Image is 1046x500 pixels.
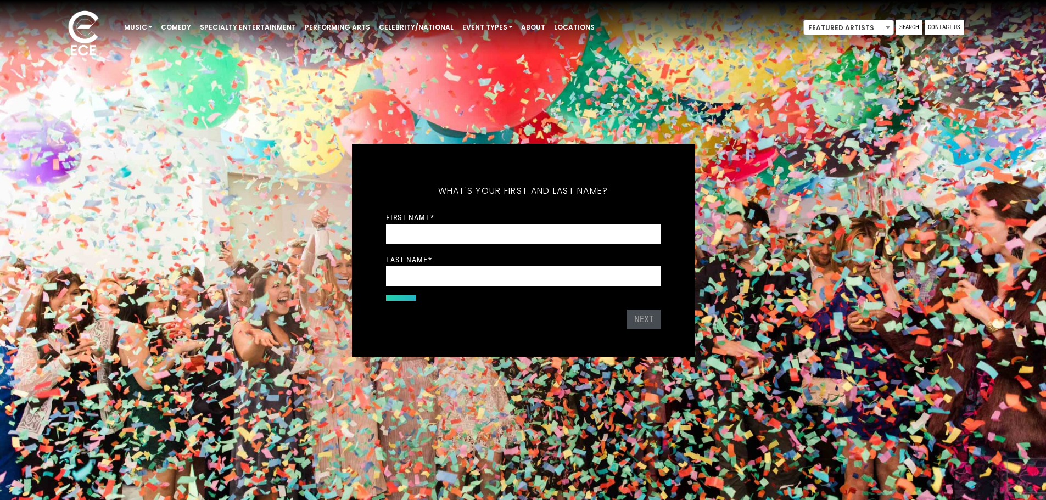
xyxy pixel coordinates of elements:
[386,171,661,211] h5: What's your first and last name?
[300,18,374,37] a: Performing Arts
[386,255,432,265] label: Last Name
[896,20,922,35] a: Search
[120,18,156,37] a: Music
[804,20,893,36] span: Featured Artists
[195,18,300,37] a: Specialty Entertainment
[156,18,195,37] a: Comedy
[56,8,111,61] img: ece_new_logo_whitev2-1.png
[386,212,434,222] label: First Name
[458,18,517,37] a: Event Types
[374,18,458,37] a: Celebrity/National
[925,20,964,35] a: Contact Us
[517,18,550,37] a: About
[803,20,894,35] span: Featured Artists
[550,18,599,37] a: Locations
